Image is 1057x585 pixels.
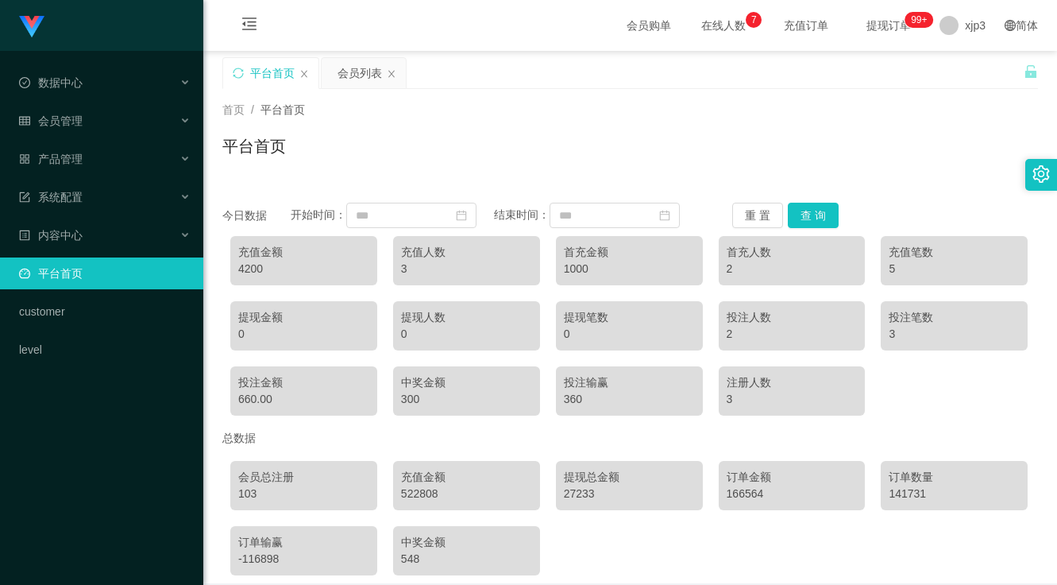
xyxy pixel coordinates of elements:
a: customer [19,296,191,327]
div: 5 [889,261,1020,277]
i: 图标: close [299,69,309,79]
span: 平台首页 [260,103,305,116]
i: 图标: profile [19,230,30,241]
span: 数据中心 [19,76,83,89]
span: 首页 [222,103,245,116]
span: 系统配置 [19,191,83,203]
span: 在线人数 [693,20,754,31]
i: 图标: global [1005,20,1016,31]
div: 今日数据 [222,207,291,224]
p: 7 [751,12,757,28]
div: 充值金额 [401,469,532,486]
i: 图标: check-circle-o [19,77,30,88]
i: 图标: calendar [659,210,670,221]
div: 充值笔数 [889,244,1020,261]
div: 充值金额 [238,244,369,261]
div: 27233 [564,486,695,502]
div: 提现人数 [401,309,532,326]
div: 166564 [727,486,858,502]
span: 内容中心 [19,229,83,242]
span: 提现订单 [858,20,919,31]
div: 660.00 [238,391,369,408]
div: 投注人数 [727,309,858,326]
div: 103 [238,486,369,502]
i: 图标: menu-fold [222,1,276,52]
span: 产品管理 [19,153,83,165]
i: 图标: setting [1032,165,1050,183]
div: 2 [727,261,858,277]
span: 开始时间： [291,208,346,221]
div: 中奖金额 [401,374,532,391]
button: 查 询 [788,203,839,228]
div: 0 [401,326,532,343]
span: 会员管理 [19,114,83,127]
div: 0 [238,326,369,343]
div: 首充人数 [727,244,858,261]
div: 订单数量 [889,469,1020,486]
div: 投注输赢 [564,374,695,391]
div: 0 [564,326,695,343]
div: 522808 [401,486,532,502]
i: 图标: sync [233,68,244,79]
span: 结束时间： [494,208,550,221]
div: 注册人数 [727,374,858,391]
div: 中奖金额 [401,534,532,551]
div: 提现笔数 [564,309,695,326]
a: level [19,334,191,366]
div: 300 [401,391,532,408]
sup: 231 [905,12,933,28]
a: 图标: dashboard平台首页 [19,258,191,289]
div: 2 [727,326,858,343]
div: 141731 [889,486,1020,502]
sup: 7 [746,12,762,28]
div: 平台首页 [250,58,295,88]
div: 提现金额 [238,309,369,326]
div: 总数据 [222,424,1038,453]
div: 投注笔数 [889,309,1020,326]
div: 1000 [564,261,695,277]
div: 订单金额 [727,469,858,486]
div: 首充金额 [564,244,695,261]
div: 会员列表 [338,58,382,88]
div: 提现总金额 [564,469,695,486]
div: 会员总注册 [238,469,369,486]
i: 图标: close [387,69,396,79]
div: 3 [401,261,532,277]
span: 充值订单 [776,20,836,31]
div: 360 [564,391,695,408]
i: 图标: calendar [456,210,467,221]
div: 548 [401,551,532,568]
div: 充值人数 [401,244,532,261]
div: -116898 [238,551,369,568]
div: 3 [889,326,1020,343]
span: / [251,103,254,116]
i: 图标: appstore-o [19,153,30,165]
i: 图标: unlock [1024,64,1038,79]
img: logo.9652507e.png [19,16,44,38]
div: 4200 [238,261,369,277]
i: 图标: form [19,192,30,203]
h1: 平台首页 [222,134,286,158]
div: 3 [727,391,858,408]
div: 投注金额 [238,374,369,391]
div: 订单输赢 [238,534,369,551]
button: 重 置 [732,203,783,228]
i: 图标: table [19,115,30,126]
